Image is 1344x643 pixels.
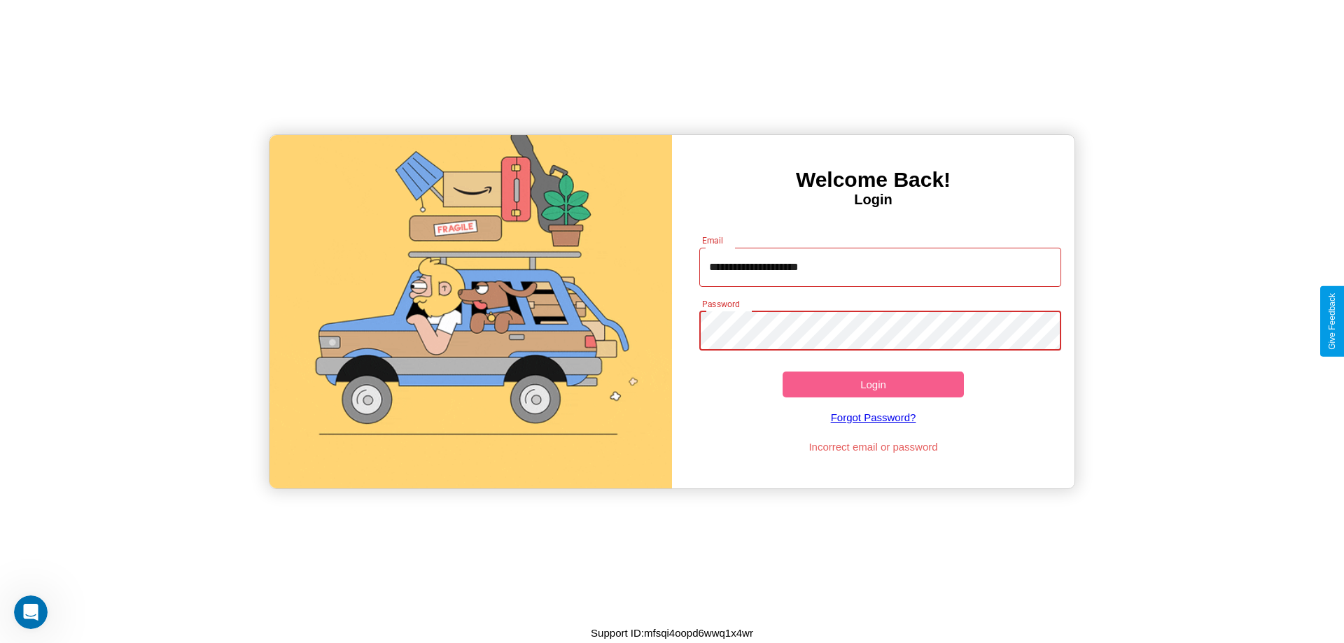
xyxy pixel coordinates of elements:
p: Incorrect email or password [692,437,1055,456]
label: Password [702,298,739,310]
div: Give Feedback [1327,293,1337,350]
iframe: Intercom live chat [14,595,48,629]
img: gif [269,135,672,488]
h3: Welcome Back! [672,168,1074,192]
p: Support ID: mfsqi4oopd6wwq1x4wr [591,623,753,642]
h4: Login [672,192,1074,208]
a: Forgot Password? [692,397,1055,437]
button: Login [783,372,964,397]
label: Email [702,234,724,246]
